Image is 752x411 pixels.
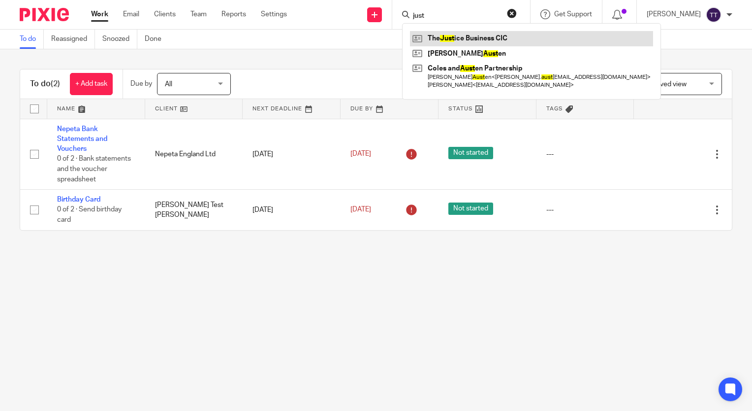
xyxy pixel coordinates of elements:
[70,73,113,95] a: + Add task
[165,81,172,88] span: All
[507,8,517,18] button: Clear
[145,119,243,190] td: Nepeta England Ltd
[448,147,493,159] span: Not started
[261,9,287,19] a: Settings
[30,79,60,89] h1: To do
[243,119,341,190] td: [DATE]
[145,190,243,230] td: [PERSON_NAME] Test [PERSON_NAME]
[57,156,131,183] span: 0 of 2 · Bank statements and the voucher spreadsheet
[51,30,95,49] a: Reassigned
[145,30,169,49] a: Done
[350,206,371,213] span: [DATE]
[20,8,69,21] img: Pixie
[57,196,100,203] a: Birthday Card
[154,9,176,19] a: Clients
[243,190,341,230] td: [DATE]
[91,9,108,19] a: Work
[130,79,152,89] p: Due by
[51,80,60,88] span: (2)
[123,9,139,19] a: Email
[221,9,246,19] a: Reports
[20,30,44,49] a: To do
[554,11,592,18] span: Get Support
[412,12,501,21] input: Search
[102,30,137,49] a: Snoozed
[57,206,122,224] span: 0 of 2 · Send birthday card
[350,151,371,158] span: [DATE]
[647,9,701,19] p: [PERSON_NAME]
[546,106,563,111] span: Tags
[448,203,493,215] span: Not started
[706,7,721,23] img: svg%3E
[57,126,107,153] a: Nepeta Bank Statements and Vouchers
[546,205,625,215] div: ---
[546,149,625,159] div: ---
[190,9,207,19] a: Team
